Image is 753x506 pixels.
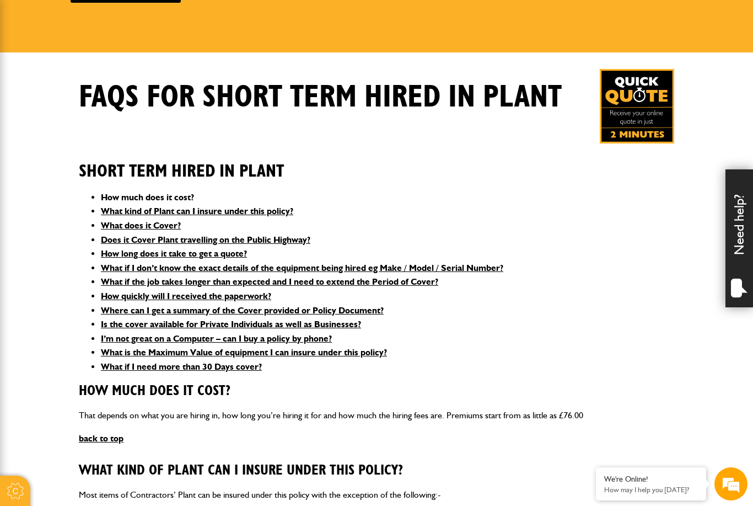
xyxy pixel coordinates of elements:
a: back to top [79,433,123,444]
a: What is the Maximum Value of equipment I can insure under this policy? [101,347,387,358]
a: Does it Cover Plant travelling on the Public Highway? [101,235,310,245]
h3: What kind of Plant can I insure under this policy? [79,462,674,480]
a: I’m not great on a Computer – can I buy a policy by phone? [101,333,332,344]
div: Need help? [725,169,753,307]
h2: Short Term Hired In Plant [79,144,674,182]
a: What does it Cover? [101,220,181,231]
a: How quickly will I received the paperwork? [101,291,271,301]
a: What if the job takes longer than expected and I need to extend the Period of Cover? [101,276,438,287]
div: We're Online! [604,475,698,484]
a: What kind of Plant can I insure under this policy? [101,206,293,216]
a: Get your insurance quote in just 2-minutes [600,69,674,143]
a: What if I need more than 30 Days cover? [101,361,262,372]
a: How long does it take to get a quote? [101,248,247,259]
p: That depends on what you are hiring in, how long you’re hiring it for and how much the hiring fee... [79,408,674,423]
a: Is the cover available for Private Individuals as well as Businesses? [101,319,361,329]
a: What if I don’t know the exact details of the equipment being hired eg Make / Model / Serial Number? [101,263,503,273]
h3: How much does it cost? [79,383,674,400]
p: Most items of Contractors’ Plant can be insured under this policy with the exception of the follo... [79,488,674,502]
p: How may I help you today? [604,486,698,494]
h1: FAQS for Short Term Hired In Plant [79,79,562,116]
img: Quick Quote [600,69,674,143]
a: Where can I get a summary of the Cover provided or Policy Document? [101,305,384,316]
a: How much does it cost? [101,192,194,203]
